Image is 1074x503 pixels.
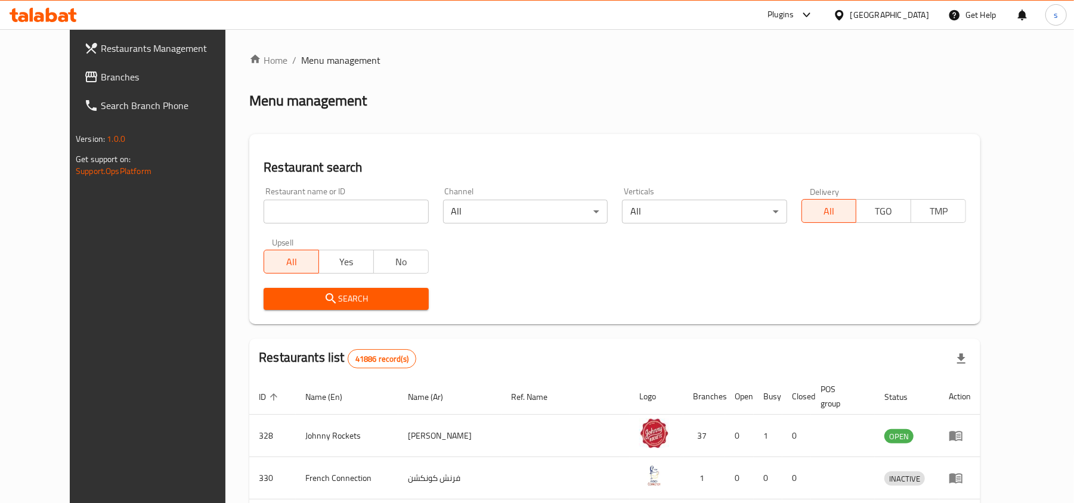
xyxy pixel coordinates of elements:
td: 0 [782,457,811,499]
a: Branches [75,63,249,91]
li: / [292,53,296,67]
button: No [373,250,429,274]
div: All [443,200,608,223]
span: TMP [916,203,961,220]
td: 37 [683,415,725,457]
span: Status [884,390,923,404]
input: Search for restaurant name or ID.. [264,200,428,223]
td: 0 [725,415,754,457]
span: Menu management [301,53,380,67]
td: 0 [725,457,754,499]
th: Branches [683,378,725,415]
span: All [269,253,314,271]
nav: breadcrumb [249,53,980,67]
a: Search Branch Phone [75,91,249,120]
span: Restaurants Management [101,41,240,55]
th: Logo [630,378,683,415]
span: s [1054,8,1058,21]
td: [PERSON_NAME] [398,415,502,457]
a: Support.OpsPlatform [76,163,151,179]
a: Restaurants Management [75,34,249,63]
label: Delivery [810,187,840,195]
td: 1 [683,457,725,499]
div: Menu [949,471,971,485]
span: Branches [101,70,240,84]
button: All [264,250,319,274]
div: Total records count [348,349,416,368]
h2: Restaurant search [264,159,966,176]
span: 41886 record(s) [348,353,416,365]
td: Johnny Rockets [296,415,398,457]
span: Get support on: [76,151,131,167]
div: [GEOGRAPHIC_DATA] [850,8,929,21]
button: Search [264,288,428,310]
div: All [622,200,787,223]
td: 1 [754,415,782,457]
span: Yes [324,253,369,271]
span: ID [259,390,281,404]
td: 328 [249,415,296,457]
span: No [379,253,424,271]
span: TGO [861,203,906,220]
img: Johnny Rockets [639,418,669,448]
th: Closed [782,378,811,415]
span: OPEN [884,430,914,443]
a: Home [249,53,287,67]
button: TMP [911,199,966,223]
td: French Connection [296,457,398,499]
span: 1.0.0 [107,131,125,147]
button: All [801,199,857,223]
th: Busy [754,378,782,415]
th: Open [725,378,754,415]
td: 330 [249,457,296,499]
span: Name (En) [305,390,358,404]
td: فرنش كونكشن [398,457,502,499]
img: French Connection [639,461,669,490]
div: Export file [947,344,976,373]
span: Version: [76,131,105,147]
div: Plugins [767,8,794,22]
button: Yes [318,250,374,274]
span: Name (Ar) [408,390,459,404]
label: Upsell [272,238,294,246]
div: Menu [949,429,971,443]
th: Action [939,378,980,415]
span: Search [273,291,419,306]
span: POS group [821,382,861,411]
span: INACTIVE [884,472,925,486]
span: Ref. Name [512,390,564,404]
span: All [807,203,852,220]
h2: Restaurants list [259,349,416,368]
td: 0 [754,457,782,499]
h2: Menu management [249,91,367,110]
button: TGO [856,199,911,223]
span: Search Branch Phone [101,98,240,113]
div: OPEN [884,429,914,443]
td: 0 [782,415,811,457]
